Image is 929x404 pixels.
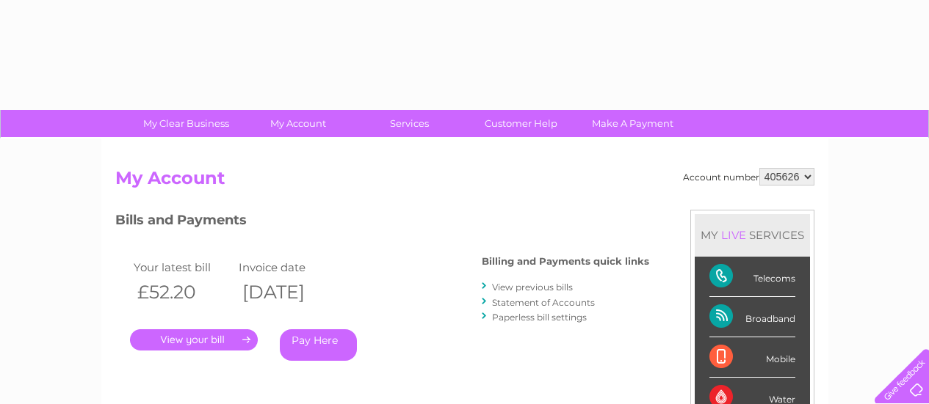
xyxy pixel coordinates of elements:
td: Invoice date [235,257,341,277]
th: £52.20 [130,277,236,307]
div: LIVE [718,228,749,242]
td: Your latest bill [130,257,236,277]
th: [DATE] [235,277,341,307]
div: Account number [683,168,814,186]
a: . [130,329,258,350]
a: Services [349,110,470,137]
h3: Bills and Payments [115,210,649,235]
div: Telecoms [709,257,795,297]
div: Broadband [709,297,795,337]
a: My Account [237,110,358,137]
a: My Clear Business [126,110,247,137]
a: Make A Payment [572,110,693,137]
a: Pay Here [280,329,357,361]
h2: My Account [115,168,814,196]
div: MY SERVICES [695,214,810,256]
a: Customer Help [460,110,582,137]
a: Statement of Accounts [492,297,595,308]
div: Mobile [709,337,795,378]
h4: Billing and Payments quick links [482,256,649,267]
a: Paperless bill settings [492,312,587,323]
a: View previous bills [492,282,573,293]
